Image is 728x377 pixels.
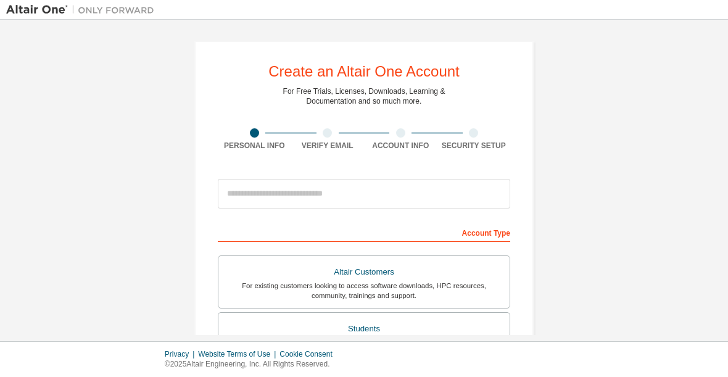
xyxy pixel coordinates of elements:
div: Verify Email [291,141,365,151]
div: Account Type [218,222,510,242]
div: Altair Customers [226,263,502,281]
div: For existing customers looking to access software downloads, HPC resources, community, trainings ... [226,281,502,300]
p: © 2025 Altair Engineering, Inc. All Rights Reserved. [165,359,340,370]
div: Website Terms of Use [198,349,279,359]
div: Account Info [364,141,437,151]
div: For Free Trials, Licenses, Downloads, Learning & Documentation and so much more. [283,86,445,106]
div: Cookie Consent [279,349,339,359]
div: Create an Altair One Account [268,64,460,79]
div: Security Setup [437,141,511,151]
img: Altair One [6,4,160,16]
div: Students [226,320,502,338]
div: Personal Info [218,141,291,151]
div: Privacy [165,349,198,359]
